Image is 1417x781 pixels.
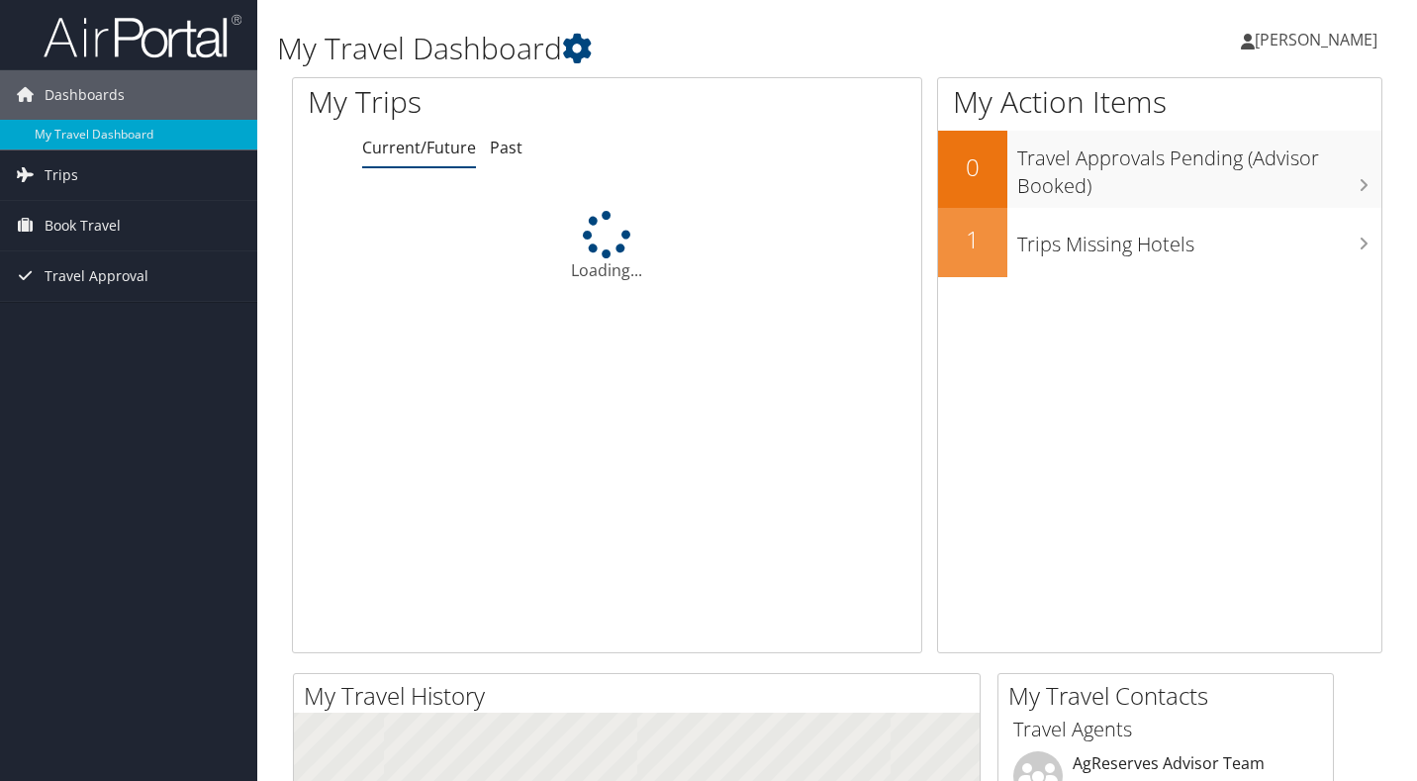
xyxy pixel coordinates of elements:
[938,223,1007,256] h2: 1
[1017,221,1381,258] h3: Trips Missing Hotels
[277,28,1024,69] h1: My Travel Dashboard
[938,131,1381,207] a: 0Travel Approvals Pending (Advisor Booked)
[304,679,980,713] h2: My Travel History
[45,201,121,250] span: Book Travel
[938,208,1381,277] a: 1Trips Missing Hotels
[1008,679,1333,713] h2: My Travel Contacts
[938,81,1381,123] h1: My Action Items
[1255,29,1377,50] span: [PERSON_NAME]
[293,211,921,282] div: Loading...
[44,13,241,59] img: airportal-logo.png
[938,150,1007,184] h2: 0
[1017,135,1381,200] h3: Travel Approvals Pending (Advisor Booked)
[1013,716,1318,743] h3: Travel Agents
[45,70,125,120] span: Dashboards
[1241,10,1397,69] a: [PERSON_NAME]
[45,251,148,301] span: Travel Approval
[490,137,522,158] a: Past
[45,150,78,200] span: Trips
[308,81,644,123] h1: My Trips
[362,137,476,158] a: Current/Future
